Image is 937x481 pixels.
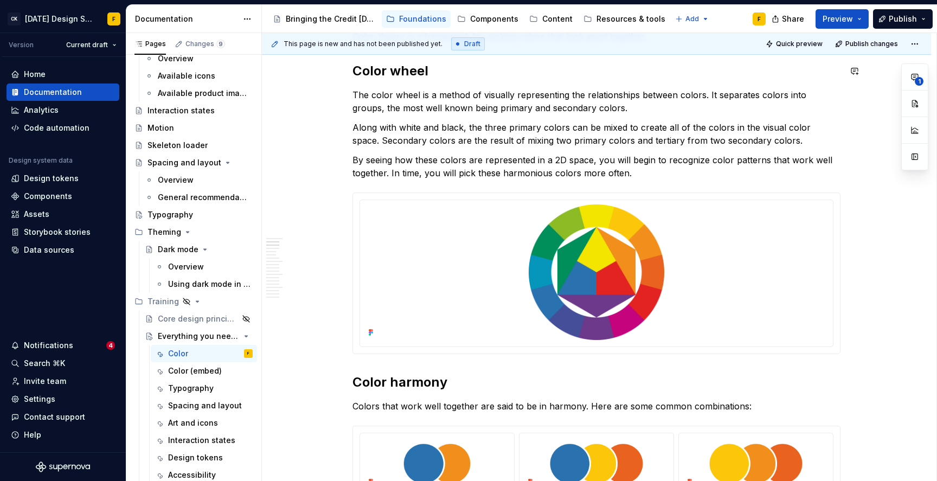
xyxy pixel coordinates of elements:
div: Training [130,293,257,310]
a: Settings [7,390,119,408]
a: Overview [140,50,257,67]
a: Design tokens [7,170,119,187]
a: Color (embed) [151,362,257,380]
a: Interaction states [151,432,257,449]
a: Art and icons [151,414,257,432]
div: Changes [185,40,225,48]
div: F [247,348,249,359]
a: Components [453,10,523,28]
span: Current draft [66,41,108,49]
span: Draft [464,40,480,48]
a: Supernova Logo [36,461,90,472]
div: F [112,15,115,23]
div: CK [8,12,21,25]
button: Current draft [61,37,121,53]
span: Preview [823,14,853,24]
div: Spacing and layout [147,157,221,168]
a: Available icons [140,67,257,85]
div: Bringing the Credit [DATE] brand to life across products [286,14,375,24]
a: Storybook stories [7,223,119,241]
div: Color [168,348,188,359]
div: Motion [147,123,174,133]
div: Invite team [24,376,66,387]
button: Publish changes [832,36,903,52]
div: Storybook stories [24,227,91,238]
a: Using dark mode in Figma [151,275,257,293]
button: Publish [873,9,933,29]
div: Spacing and layout [168,400,242,411]
button: Notifications4 [7,337,119,354]
div: Theming [130,223,257,241]
span: Quick preview [776,40,823,48]
div: Training [147,296,179,307]
div: Resources & tools [596,14,665,24]
div: Notifications [24,340,73,351]
h2: Color harmony [352,374,840,391]
div: [DATE] Design System [25,14,94,24]
span: This page is new and has not been published yet. [284,40,442,48]
span: Add [685,15,699,23]
a: Resources & tools [579,10,670,28]
div: Theming [147,227,181,238]
div: Content [542,14,573,24]
a: Everything you need to know [140,328,257,345]
a: Skeleton loader [130,137,257,154]
h2: Color wheel [352,62,840,80]
div: Help [24,429,41,440]
div: Everything you need to know [158,331,240,342]
div: Accessibility [168,470,216,480]
a: Code automation [7,119,119,137]
span: Publish changes [845,40,898,48]
div: Typography [168,383,214,394]
a: Components [7,188,119,205]
div: Code automation [24,123,89,133]
button: Contact support [7,408,119,426]
div: Documentation [135,14,238,24]
button: Share [766,9,811,29]
div: Foundations [399,14,446,24]
span: Publish [889,14,917,24]
a: Spacing and layout [151,397,257,414]
div: Art and icons [168,418,218,428]
a: Design tokens [151,449,257,466]
a: Data sources [7,241,119,259]
span: 4 [106,341,115,350]
a: General recommendations [140,189,257,206]
button: Help [7,426,119,444]
p: The color wheel is a method of visually representing the relationships between colors. It separat... [352,88,840,114]
div: Core design principles [158,313,239,324]
a: Assets [7,206,119,223]
div: Page tree [268,8,670,30]
button: Preview [816,9,869,29]
a: Foundations [382,10,451,28]
div: Assets [24,209,49,220]
div: Design system data [9,156,73,165]
a: Spacing and layout [130,154,257,171]
a: Typography [130,206,257,223]
a: Invite team [7,373,119,390]
div: Typography [147,209,193,220]
div: Design tokens [168,452,223,463]
div: Available icons [158,70,215,81]
a: ColorF [151,345,257,362]
div: Contact support [24,412,85,422]
div: Version [9,41,34,49]
div: Documentation [24,87,82,98]
div: Components [470,14,518,24]
button: Search ⌘K [7,355,119,372]
a: Content [525,10,577,28]
a: Bringing the Credit [DATE] brand to life across products [268,10,380,28]
div: F [758,15,761,23]
a: Overview [140,171,257,189]
div: Search ⌘K [24,358,65,369]
button: CK[DATE] Design SystemF [2,7,124,30]
div: Interaction states [168,435,235,446]
div: Data sources [24,245,74,255]
div: Dark mode [158,244,198,255]
a: Typography [151,380,257,397]
span: Share [782,14,804,24]
div: Using dark mode in Figma [168,279,251,290]
a: Documentation [7,84,119,101]
div: Pages [134,40,166,48]
p: Colors that work well together are said to be in harmony. Here are some common combinations: [352,400,840,413]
